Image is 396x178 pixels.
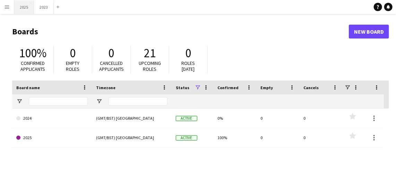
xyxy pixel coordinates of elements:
[96,98,102,104] button: Open Filter Menu
[213,128,256,147] div: 100%
[34,0,54,14] button: 2023
[256,128,299,147] div: 0
[70,45,76,61] span: 0
[21,60,45,72] span: Confirmed applicants
[256,109,299,128] div: 0
[16,109,88,128] a: 2024
[19,45,46,61] span: 100%
[176,116,197,121] span: Active
[299,109,342,128] div: 0
[349,25,389,39] a: New Board
[92,128,172,147] div: (GMT/BST) [GEOGRAPHIC_DATA]
[92,109,172,128] div: (GMT/BST) [GEOGRAPHIC_DATA]
[176,85,189,90] span: Status
[16,85,40,90] span: Board name
[299,128,342,147] div: 0
[12,26,349,37] h1: Boards
[66,60,80,72] span: Empty roles
[99,60,124,72] span: Cancelled applicants
[16,98,23,104] button: Open Filter Menu
[213,109,256,128] div: 0%
[217,85,239,90] span: Confirmed
[139,60,161,72] span: Upcoming roles
[144,45,156,61] span: 21
[176,135,197,141] span: Active
[109,45,114,61] span: 0
[14,0,34,14] button: 2025
[303,85,319,90] span: Cancels
[96,85,115,90] span: Timezone
[16,128,88,147] a: 2025
[260,85,273,90] span: Empty
[182,60,195,72] span: Roles [DATE]
[109,97,167,105] input: Timezone Filter Input
[29,97,88,105] input: Board name Filter Input
[186,45,191,61] span: 0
